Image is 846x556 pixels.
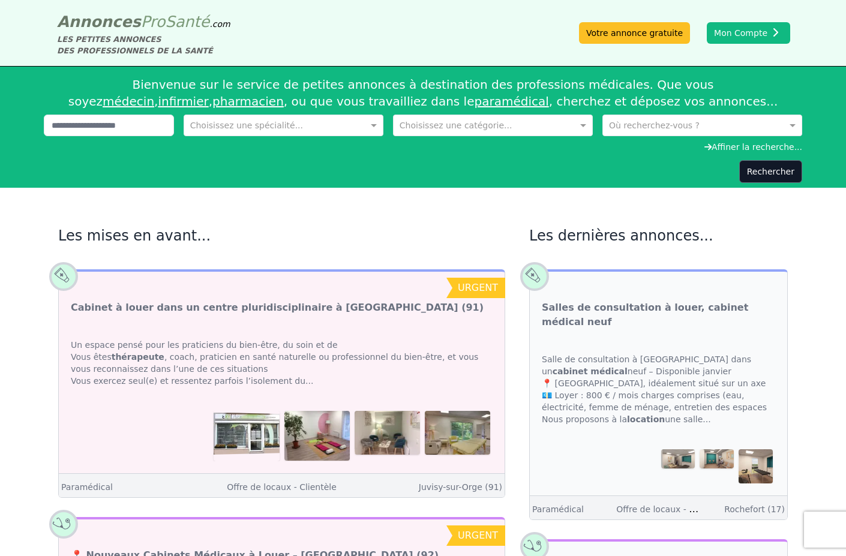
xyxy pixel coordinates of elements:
[58,226,505,245] h2: Les mises en avant...
[542,300,775,329] a: Salles de consultation à louer, cabinet médical neuf
[141,13,166,31] span: Pro
[616,503,726,515] a: Offre de locaux - Clientèle
[103,94,154,109] a: médecin
[529,226,788,245] h2: Les dernières annonces...
[71,300,484,315] a: Cabinet à louer dans un centre pluridisciplinaire à [GEOGRAPHIC_DATA] (91)
[579,22,690,44] a: Votre annonce gratuite
[419,482,502,492] a: Juvisy-sur-Orge (91)
[214,411,279,461] img: Cabinet à louer dans un centre pluridisciplinaire à Juvisy-sur-Orge (91)
[707,22,790,44] button: Mon Compte
[700,449,734,468] img: Salles de consultation à louer, cabinet médical neuf
[355,411,420,454] img: Cabinet à louer dans un centre pluridisciplinaire à Juvisy-sur-Orge (91)
[57,13,230,31] a: AnnoncesProSanté.com
[158,94,208,109] a: infirmier
[627,414,665,424] strong: location
[425,411,490,454] img: Cabinet à louer dans un centre pluridisciplinaire à Juvisy-sur-Orge (91)
[61,482,113,492] a: Paramédical
[57,34,230,56] div: LES PETITES ANNONCES DES PROFESSIONNELS DE LA SANTÉ
[530,341,787,437] div: Salle de consultation à [GEOGRAPHIC_DATA] dans un neuf – Disponible janvier 📍 [GEOGRAPHIC_DATA], ...
[44,71,802,115] div: Bienvenue sur le service de petites annonces à destination des professions médicales. Que vous so...
[57,13,141,31] span: Annonces
[532,504,584,514] a: Paramédical
[212,94,284,109] a: pharmacien
[553,366,628,376] strong: cabinet médical
[739,160,802,183] button: Rechercher
[59,327,505,399] div: Un espace pensé pour les praticiens du bien-être, du soin et de Vous êtes , coach, praticien en s...
[739,449,773,483] img: Salles de consultation à louer, cabinet médical neuf
[227,482,337,492] a: Offre de locaux - Clientèle
[458,282,498,293] span: urgent
[724,504,785,514] a: Rochefort (17)
[284,411,350,460] img: Cabinet à louer dans un centre pluridisciplinaire à Juvisy-sur-Orge (91)
[112,352,164,362] strong: thérapeute
[474,94,548,109] a: paramédical
[44,141,802,153] div: Affiner la recherche...
[165,13,209,31] span: Santé
[661,449,695,468] img: Salles de consultation à louer, cabinet médical neuf
[458,530,498,541] span: urgent
[209,19,230,29] span: .com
